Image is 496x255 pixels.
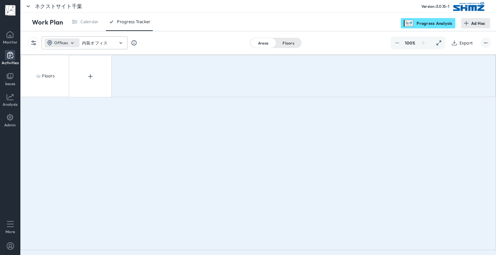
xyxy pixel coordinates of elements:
[276,38,301,47] div: Floors
[421,4,449,9] div: Version: 3.0.15-1
[42,73,55,79] div: Floors
[471,21,485,26] div: Ad Hoc
[251,38,276,47] div: Areas
[4,123,16,127] p: Admin
[453,2,484,11] img: Project logo
[404,20,413,27] img: progressAnalysis.02f20787f691f862be56bf80f9afca2e.svg
[72,19,77,25] img: calendar
[3,102,17,107] p: Analysis
[36,74,41,78] img: floorsIcon
[448,36,478,49] button: Export
[0,68,20,89] a: Issues
[5,229,15,234] p: More
[401,18,455,28] div: Progress Analysis
[460,40,473,46] div: Export
[0,47,20,68] a: Activities
[117,18,150,25] div: Progress Tracker
[0,89,20,109] a: Analysis
[26,4,31,9] img: >
[35,3,82,9] div: ネクストサイト千葉
[54,40,68,45] p: Offices
[405,40,416,46] div: 100 %
[32,17,63,27] div: Work Plan
[80,18,98,25] div: Calendar
[2,60,19,65] p: Activities
[461,18,491,28] button: Ad Hoc
[0,27,20,47] a: Monitor
[5,81,15,86] p: Issues
[82,40,114,46] input: Enter Checklist Name
[109,19,114,25] img: progress
[3,40,18,44] p: Monitor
